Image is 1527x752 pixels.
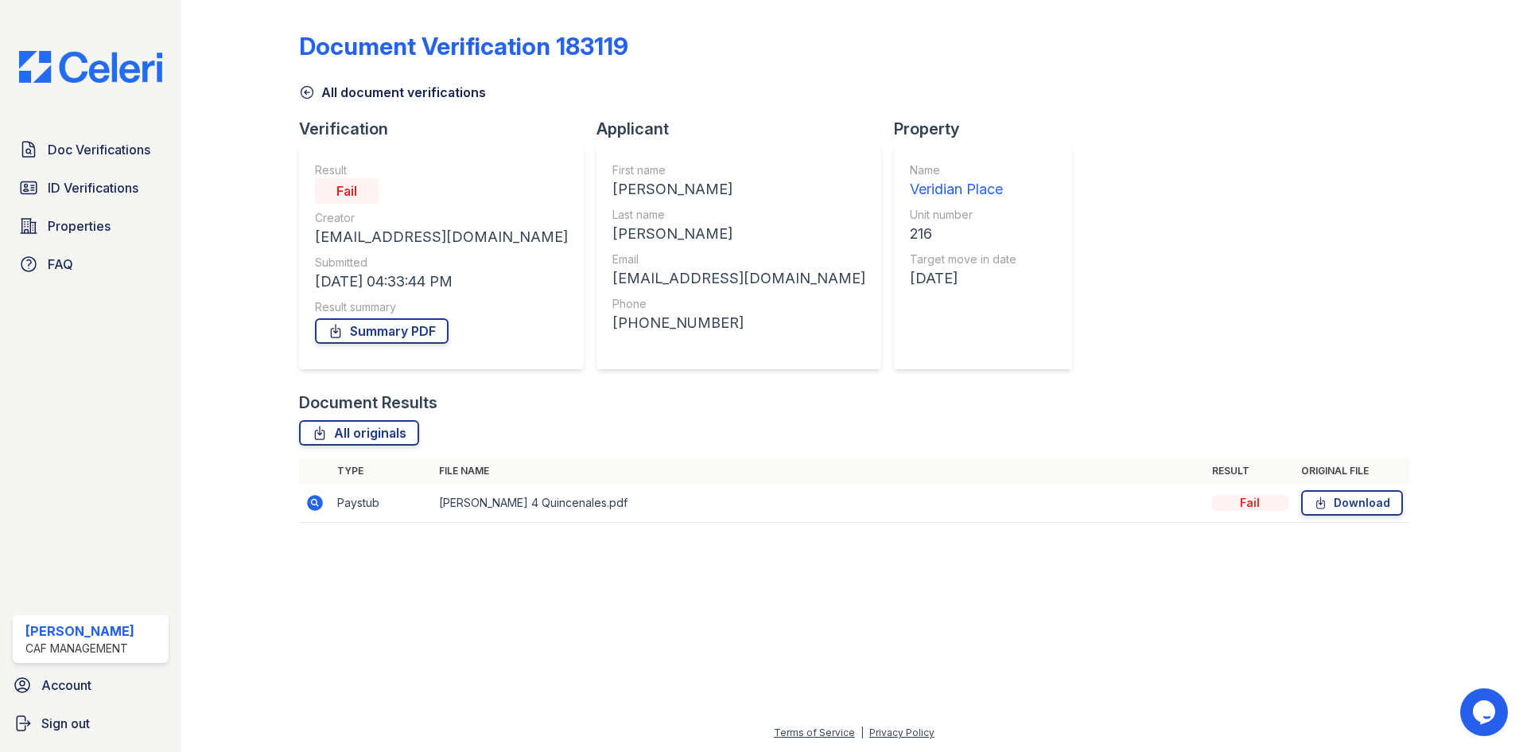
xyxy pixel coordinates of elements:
[299,83,486,102] a: All document verifications
[315,255,568,271] div: Submitted
[612,207,865,223] div: Last name
[315,318,449,344] a: Summary PDF
[910,251,1016,267] div: Target move in date
[910,162,1016,178] div: Name
[13,134,169,166] a: Doc Verifications
[1295,458,1409,484] th: Original file
[315,178,379,204] div: Fail
[910,178,1016,201] div: Veridian Place
[48,178,138,197] span: ID Verifications
[299,32,628,60] div: Document Verification 183119
[41,714,90,733] span: Sign out
[1460,688,1511,736] iframe: chat widget
[612,312,865,334] div: [PHONE_NUMBER]
[910,162,1016,201] a: Name Veridian Place
[1206,458,1295,484] th: Result
[48,216,111,236] span: Properties
[861,727,864,738] div: |
[612,296,865,312] div: Phone
[6,669,175,701] a: Account
[315,226,568,248] div: [EMAIL_ADDRESS][DOMAIN_NAME]
[433,458,1206,484] th: File name
[315,162,568,178] div: Result
[612,223,865,245] div: [PERSON_NAME]
[612,178,865,201] div: [PERSON_NAME]
[299,420,419,446] a: All originals
[596,118,894,140] div: Applicant
[331,484,433,523] td: Paystub
[910,267,1016,290] div: [DATE]
[774,727,855,738] a: Terms of Service
[25,641,134,657] div: CAF Management
[315,271,568,293] div: [DATE] 04:33:44 PM
[315,210,568,226] div: Creator
[41,676,91,695] span: Account
[315,299,568,315] div: Result summary
[612,162,865,178] div: First name
[1212,495,1288,511] div: Fail
[612,251,865,267] div: Email
[48,255,73,274] span: FAQ
[910,207,1016,223] div: Unit number
[894,118,1085,140] div: Property
[6,707,175,739] a: Sign out
[6,51,175,83] img: CE_Logo_Blue-a8612792a0a2168367f1c8372b55b34899dd931a85d93a1a3d3e32e68fde9ad4.png
[25,621,134,641] div: [PERSON_NAME]
[13,172,169,204] a: ID Verifications
[612,267,865,290] div: [EMAIL_ADDRESS][DOMAIN_NAME]
[331,458,433,484] th: Type
[433,484,1206,523] td: [PERSON_NAME] 4 Quincenales.pdf
[299,118,596,140] div: Verification
[13,248,169,280] a: FAQ
[13,210,169,242] a: Properties
[869,727,934,738] a: Privacy Policy
[299,392,437,414] div: Document Results
[910,223,1016,245] div: 216
[48,140,150,159] span: Doc Verifications
[1301,490,1403,516] a: Download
